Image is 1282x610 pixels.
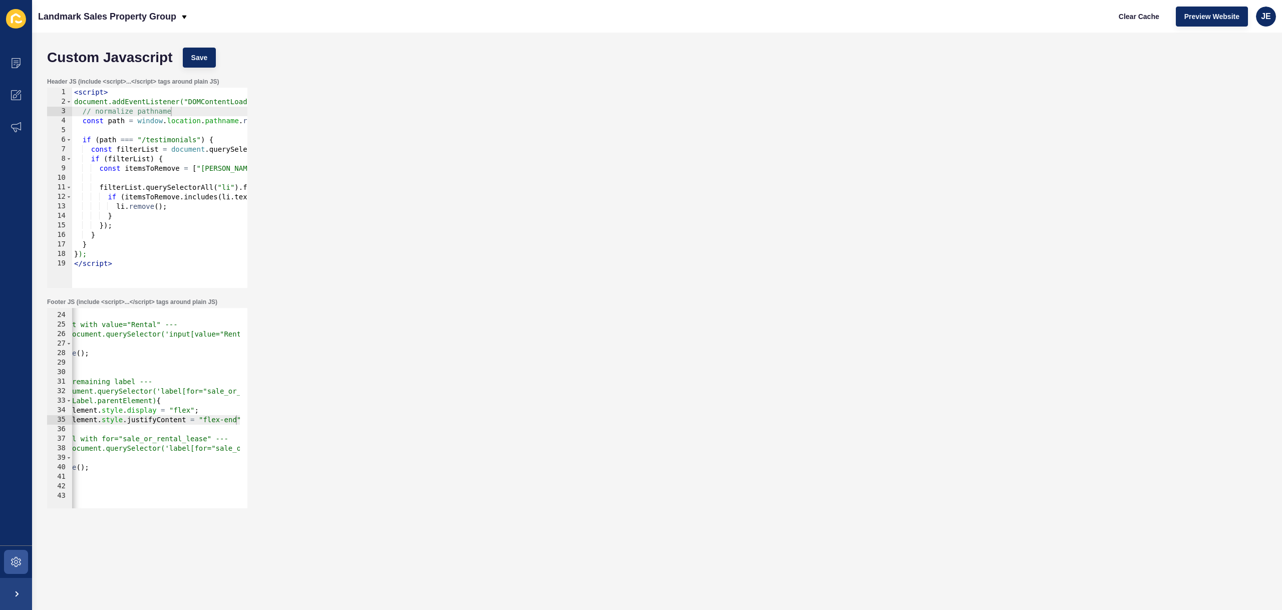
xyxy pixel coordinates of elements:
[47,453,72,463] div: 39
[47,240,72,249] div: 17
[47,320,72,330] div: 25
[47,230,72,240] div: 16
[47,249,72,259] div: 18
[47,202,72,211] div: 13
[1176,7,1248,27] button: Preview Website
[47,406,72,415] div: 34
[47,88,72,97] div: 1
[47,116,72,126] div: 4
[47,387,72,396] div: 32
[47,126,72,135] div: 5
[47,415,72,425] div: 35
[47,444,72,453] div: 38
[47,339,72,349] div: 27
[1184,12,1239,22] span: Preview Website
[47,425,72,434] div: 36
[47,192,72,202] div: 12
[47,472,72,482] div: 41
[47,434,72,444] div: 37
[47,183,72,192] div: 11
[47,78,219,86] label: Header JS (include <script>...</script> tags around plain JS)
[1261,12,1271,22] span: JE
[183,48,216,68] button: Save
[1119,12,1159,22] span: Clear Cache
[38,4,176,29] p: Landmark Sales Property Group
[47,53,173,63] h1: Custom Javascript
[47,97,72,107] div: 2
[47,463,72,472] div: 40
[47,396,72,406] div: 33
[47,298,217,306] label: Footer JS (include <script>...</script> tags around plain JS)
[47,107,72,116] div: 3
[47,358,72,368] div: 29
[47,145,72,154] div: 7
[47,164,72,173] div: 9
[47,259,72,268] div: 19
[47,349,72,358] div: 28
[47,311,72,320] div: 24
[191,53,208,63] span: Save
[47,330,72,339] div: 26
[47,377,72,387] div: 31
[47,368,72,377] div: 30
[1110,7,1168,27] button: Clear Cache
[47,482,72,491] div: 42
[47,135,72,145] div: 6
[47,211,72,221] div: 14
[47,491,72,501] div: 43
[47,154,72,164] div: 8
[47,173,72,183] div: 10
[47,221,72,230] div: 15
